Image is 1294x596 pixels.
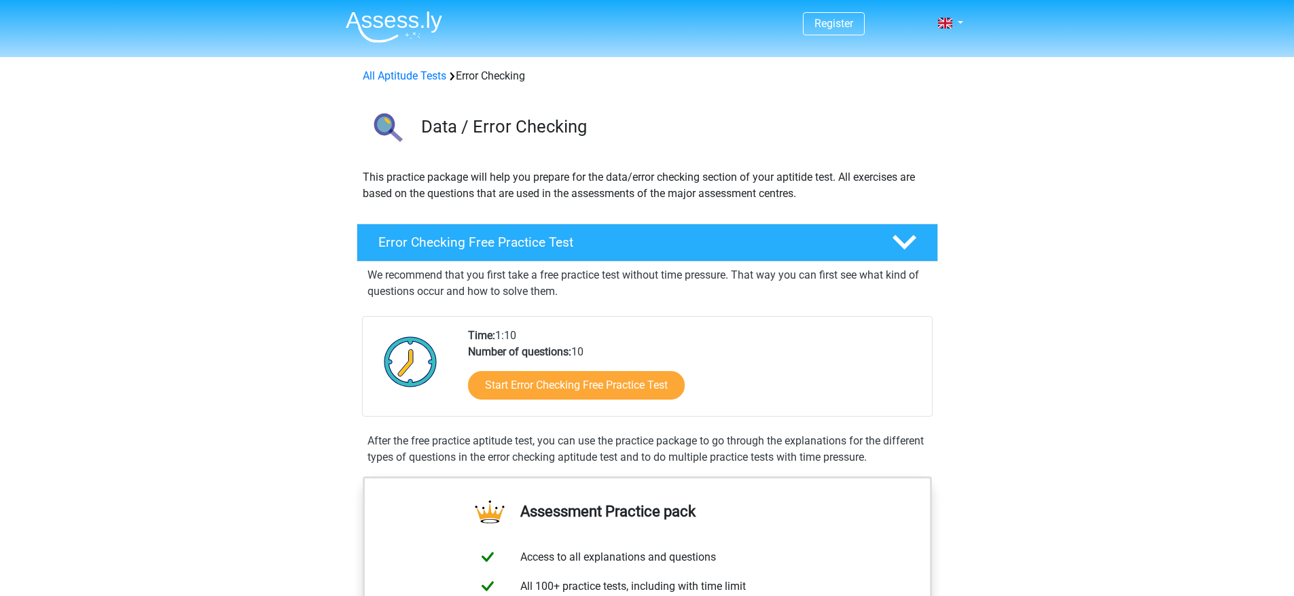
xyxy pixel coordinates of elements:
img: Assessly [346,11,442,43]
p: This practice package will help you prepare for the data/error checking section of your aptitide ... [363,169,932,202]
img: Clock [376,328,445,396]
h3: Data / Error Checking [421,116,927,137]
div: After the free practice aptitude test, you can use the practice package to go through the explana... [362,433,933,466]
a: Error Checking Free Practice Test [351,224,943,262]
h4: Error Checking Free Practice Test [378,234,870,250]
a: Register [814,17,853,30]
img: error checking [357,101,415,158]
b: Time: [468,329,495,342]
div: 1:10 10 [458,328,931,416]
p: We recommend that you first take a free practice test without time pressure. That way you can fir... [367,267,927,300]
b: Number of questions: [468,345,571,358]
a: Start Error Checking Free Practice Test [468,371,685,400]
a: All Aptitude Tests [363,69,446,82]
div: Error Checking [357,68,937,84]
